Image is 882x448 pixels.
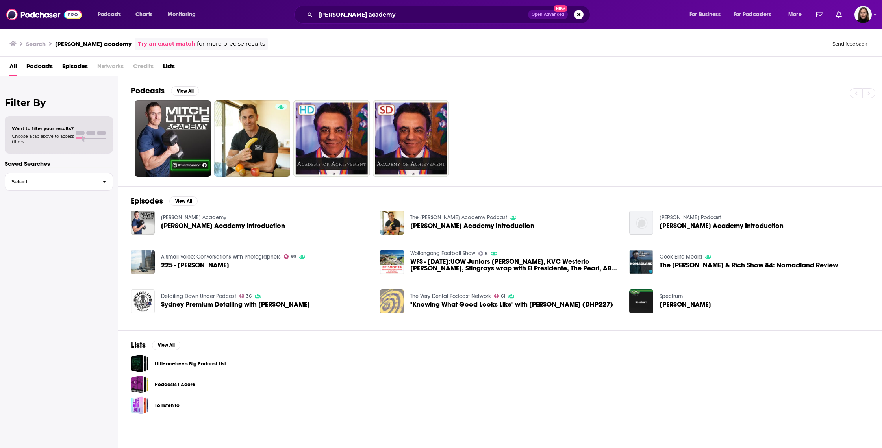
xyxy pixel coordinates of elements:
[12,126,74,131] span: Want to filter your results?
[9,60,17,76] a: All
[131,355,148,372] a: Littleacebee's Big Podcast List
[131,250,155,274] img: 225 - Mitch Epstein
[788,9,802,20] span: More
[5,179,96,184] span: Select
[380,250,404,274] img: WFS - 31-5-2018:UOW Juniors Marcello Chiodo, KVC Westerlo Eric Reenaers, Stingrays wrap with El P...
[155,380,195,389] a: Podcasts I Adore
[854,6,872,23] button: Show profile menu
[161,262,229,268] a: 225 - Mitch Epstein
[161,214,226,221] a: Mitch Little Academy
[854,6,872,23] span: Logged in as BevCat3
[728,8,783,21] button: open menu
[131,211,155,235] img: Mitch Little Academy Introduction
[12,133,74,144] span: Choose a tab above to access filters.
[629,289,653,313] img: Mitch Altman
[410,222,534,229] a: Mitch Little Academy Introduction
[485,252,488,255] span: 5
[734,9,771,20] span: For Podcasters
[629,250,653,274] img: The Mitch & Rich Show 84: Nomadland Review
[161,301,310,308] span: Sydney Premium Detailing with [PERSON_NAME]
[62,60,88,76] a: Episodes
[660,222,784,229] a: Mitch Little Academy Introduction
[131,376,148,393] a: Podcasts I Adore
[133,60,154,76] span: Credits
[684,8,730,21] button: open menu
[161,262,229,268] span: 225 - [PERSON_NAME]
[410,214,507,221] a: The Mitch Little Academy Podcast
[130,8,157,21] a: Charts
[660,262,838,268] span: The [PERSON_NAME] & Rich Show 84: Nomadland Review
[6,7,82,22] img: Podchaser - Follow, Share and Rate Podcasts
[171,86,199,96] button: View All
[131,196,198,206] a: EpisodesView All
[410,293,491,300] a: The Very Dental Podcast Network
[660,254,702,260] a: Geek Elite Media
[854,6,872,23] img: User Profile
[813,8,826,21] a: Show notifications dropdown
[131,289,155,313] img: Sydney Premium Detailing with Mitch Collier
[97,60,124,76] span: Networks
[380,211,404,235] img: Mitch Little Academy Introduction
[135,9,152,20] span: Charts
[155,401,180,410] a: To listen to
[528,10,568,19] button: Open AdvancedNew
[26,40,46,48] h3: Search
[161,293,236,300] a: Detailing Down Under Podcast
[197,39,265,48] span: for more precise results
[246,294,252,298] span: 36
[55,40,132,48] h3: [PERSON_NAME] academy
[26,60,53,76] a: Podcasts
[98,9,121,20] span: Podcasts
[554,5,568,12] span: New
[162,8,206,21] button: open menu
[163,60,175,76] a: Lists
[410,250,475,257] a: Wollongong Football Show
[5,160,113,167] p: Saved Searches
[161,222,285,229] span: [PERSON_NAME] Academy Introduction
[169,196,198,206] button: View All
[138,39,195,48] a: Try an exact match
[410,301,613,308] span: "Knowing What Good Looks Like" with [PERSON_NAME] (DHP227)
[783,8,812,21] button: open menu
[494,294,506,298] a: 61
[92,8,131,21] button: open menu
[501,294,505,298] span: 61
[291,255,296,259] span: 59
[660,214,721,221] a: Mitchell Little's Podcast
[284,254,296,259] a: 59
[161,301,310,308] a: Sydney Premium Detailing with Mitch Collier
[5,173,113,191] button: Select
[131,396,148,414] span: To listen to
[131,340,146,350] h2: Lists
[131,340,180,350] a: ListsView All
[689,9,721,20] span: For Business
[5,97,113,108] h2: Filter By
[302,6,598,24] div: Search podcasts, credits, & more...
[161,254,281,260] a: A Small Voice: Conversations With Photographers
[629,211,653,235] img: Mitch Little Academy Introduction
[155,359,226,368] a: Littleacebee's Big Podcast List
[316,8,528,21] input: Search podcasts, credits, & more...
[660,293,683,300] a: Spectrum
[152,341,180,350] button: View All
[239,294,252,298] a: 36
[380,289,404,313] img: "Knowing What Good Looks Like" with Dr. Mitch Ellingson (DHP227)
[410,301,613,308] a: "Knowing What Good Looks Like" with Dr. Mitch Ellingson (DHP227)
[410,258,620,272] a: WFS - 31-5-2018:UOW Juniors Marcello Chiodo, KVC Westerlo Eric Reenaers, Stingrays wrap with El P...
[410,258,620,272] span: WFS - [DATE]:UOW Juniors [PERSON_NAME], KVC Westerlo [PERSON_NAME], Stingrays wrap with El Presid...
[660,222,784,229] span: [PERSON_NAME] Academy Introduction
